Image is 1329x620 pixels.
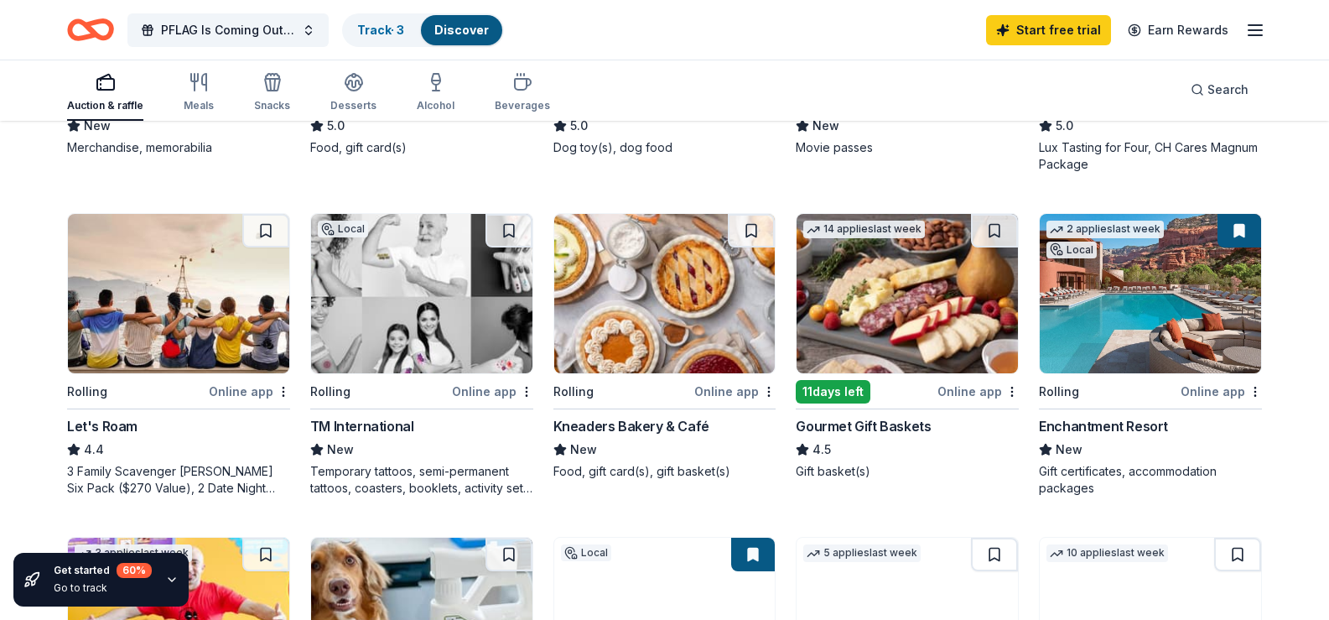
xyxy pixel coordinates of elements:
[561,544,611,561] div: Local
[553,416,709,436] div: Kneaders Bakery & Café
[254,99,290,112] div: Snacks
[553,139,776,156] div: Dog toy(s), dog food
[495,99,550,112] div: Beverages
[127,13,329,47] button: PFLAG Is Coming Out In [GEOGRAPHIC_DATA]
[67,139,290,156] div: Merchandise, memorabilia
[1039,139,1262,173] div: Lux Tasting for Four, CH Cares Magnum Package
[1181,381,1262,402] div: Online app
[54,581,152,595] div: Go to track
[796,213,1019,480] a: Image for Gourmet Gift Baskets14 applieslast week11days leftOnline appGourmet Gift Baskets4.5Gift...
[184,99,214,112] div: Meals
[694,381,776,402] div: Online app
[812,116,839,136] span: New
[570,440,597,460] span: New
[161,20,295,40] span: PFLAG Is Coming Out In [GEOGRAPHIC_DATA]
[1056,440,1082,460] span: New
[310,382,350,402] div: Rolling
[318,221,368,237] div: Local
[1207,80,1249,100] span: Search
[84,116,111,136] span: New
[1056,116,1073,136] span: 5.0
[310,463,533,497] div: Temporary tattoos, semi-permanent tattoos, coasters, booklets, activity sets, scratchers, ColorUp...
[68,214,289,373] img: Image for Let's Roam
[67,382,107,402] div: Rolling
[796,416,931,436] div: Gourmet Gift Baskets
[553,213,776,480] a: Image for Kneaders Bakery & CaféRollingOnline appKneaders Bakery & CaféNewFood, gift card(s), gif...
[796,380,870,404] div: 11 days left
[1118,15,1238,45] a: Earn Rewards
[67,65,143,121] button: Auction & raffle
[117,563,152,578] div: 60 %
[54,563,152,578] div: Get started
[1039,463,1262,497] div: Gift certificates, accommodation packages
[310,213,533,497] a: Image for TM InternationalLocalRollingOnline appTM InternationalNewTemporary tattoos, semi-perman...
[553,382,594,402] div: Rolling
[1046,221,1164,238] div: 2 applies last week
[937,381,1019,402] div: Online app
[554,214,776,373] img: Image for Kneaders Bakery & Café
[797,214,1018,373] img: Image for Gourmet Gift Baskets
[254,65,290,121] button: Snacks
[209,381,290,402] div: Online app
[327,116,345,136] span: 5.0
[796,139,1019,156] div: Movie passes
[342,13,504,47] button: Track· 3Discover
[1039,213,1262,497] a: Image for Enchantment Resort 2 applieslast weekLocalRollingOnline appEnchantment ResortNewGift ce...
[553,463,776,480] div: Food, gift card(s), gift basket(s)
[330,99,376,112] div: Desserts
[67,463,290,497] div: 3 Family Scavenger [PERSON_NAME] Six Pack ($270 Value), 2 Date Night Scavenger [PERSON_NAME] Two ...
[434,23,489,37] a: Discover
[495,65,550,121] button: Beverages
[803,544,921,562] div: 5 applies last week
[311,214,532,373] img: Image for TM International
[184,65,214,121] button: Meals
[327,440,354,460] span: New
[417,65,454,121] button: Alcohol
[1039,416,1168,436] div: Enchantment Resort
[330,65,376,121] button: Desserts
[1177,73,1262,107] button: Search
[67,416,138,436] div: Let's Roam
[452,381,533,402] div: Online app
[812,440,831,460] span: 4.5
[67,10,114,49] a: Home
[570,116,588,136] span: 5.0
[796,463,1019,480] div: Gift basket(s)
[986,15,1111,45] a: Start free trial
[67,213,290,497] a: Image for Let's RoamRollingOnline appLet's Roam4.43 Family Scavenger [PERSON_NAME] Six Pack ($270...
[84,440,104,460] span: 4.4
[417,99,454,112] div: Alcohol
[357,23,404,37] a: Track· 3
[67,99,143,112] div: Auction & raffle
[310,416,414,436] div: TM International
[1039,382,1079,402] div: Rolling
[803,221,925,238] div: 14 applies last week
[1046,544,1168,562] div: 10 applies last week
[1040,214,1261,373] img: Image for Enchantment Resort
[310,139,533,156] div: Food, gift card(s)
[1046,242,1097,258] div: Local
